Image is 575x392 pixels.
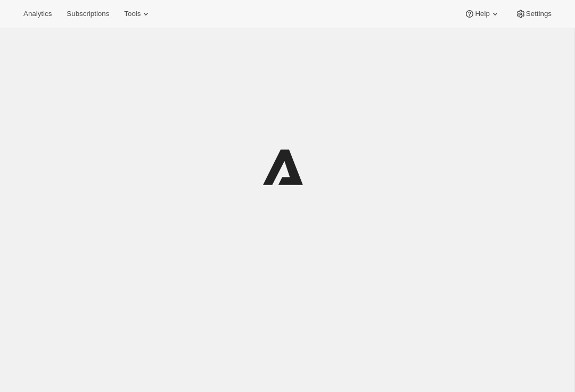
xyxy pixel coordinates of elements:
button: Help [458,6,506,21]
span: Settings [526,10,552,18]
span: Analytics [23,10,52,18]
button: Subscriptions [60,6,116,21]
span: Tools [124,10,141,18]
button: Tools [118,6,158,21]
button: Settings [509,6,558,21]
span: Help [475,10,489,18]
button: Analytics [17,6,58,21]
span: Subscriptions [67,10,109,18]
